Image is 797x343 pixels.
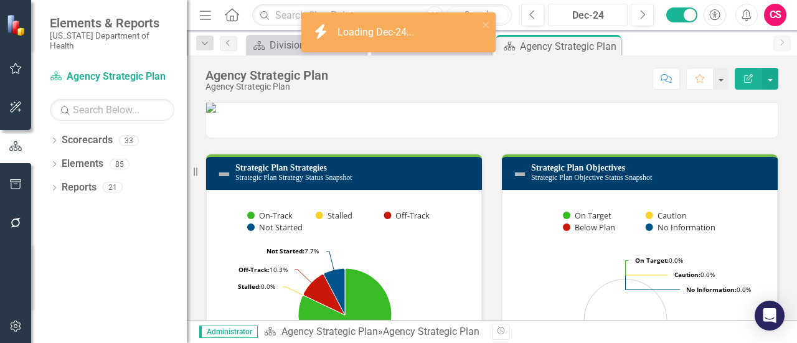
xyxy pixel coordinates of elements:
tspan: Caution: [674,270,700,279]
div: Dec-24 [552,8,623,23]
text: 0.0% [238,282,275,291]
text: 0.0% [635,256,683,265]
button: Show No Information [646,222,715,233]
button: close [482,17,491,32]
button: Show Not Started [247,222,302,233]
text: 0.0% [674,270,715,279]
tspan: No Information: [686,285,737,294]
div: 33 [119,135,139,146]
button: Show Caution [646,210,686,221]
a: Reports [62,181,97,195]
small: Strategic Plan Objective Status Snapshot [531,173,652,182]
div: 85 [110,159,130,169]
tspan: On Target: [635,256,669,265]
text: Caution [658,210,687,221]
div: Agency Strategic Plan [383,326,479,337]
img: Not Defined [217,167,232,182]
input: Search Below... [50,99,174,121]
img: mceclip0.png [206,103,778,113]
small: [US_STATE] Department of Health [50,31,174,51]
input: Search ClearPoint... [252,4,512,26]
a: Agency Strategic Plan [281,326,378,337]
text: 10.3% [238,265,288,274]
div: » [264,325,483,339]
a: Scorecards [62,133,113,148]
tspan: Off-Track: [238,265,270,274]
a: Division Landing Page [249,37,347,53]
text: No Information [658,222,715,233]
text: 7.7% [266,247,319,255]
button: Dec-24 [548,4,628,26]
img: ClearPoint Strategy [6,14,28,36]
button: Show On Target [563,210,611,221]
div: Division Landing Page [270,37,347,53]
button: Show Off-Track [384,210,430,221]
path: Off-Track, 4. [303,274,345,314]
path: Not Started, 3. [324,268,345,315]
button: Search [446,6,509,24]
button: Show Stalled [316,210,352,221]
tspan: Stalled: [238,282,261,291]
a: Agency Strategic Plan [50,70,174,84]
img: Not Defined [512,167,527,182]
div: Agency Strategic Plan [205,82,328,92]
div: 21 [103,182,123,193]
button: CS [764,4,786,26]
tspan: Not Started: [266,247,304,255]
button: Show Below Plan [563,222,616,233]
div: Agency Strategic Plan [205,68,328,82]
a: Strategic Plan Strategies [235,163,327,172]
path: Stalled, 0. [303,295,345,315]
text: 0.0% [686,285,751,294]
div: Loading Dec-24... [337,26,417,40]
span: Elements & Reports [50,16,174,31]
button: Show On-Track [247,210,293,221]
a: Elements [62,157,103,171]
a: Strategic Plan Objectives [531,163,625,172]
span: Administrator [199,326,258,338]
small: Strategic Plan Strategy Status Snapshot [235,173,352,182]
div: Open Intercom Messenger [755,301,785,331]
div: Agency Strategic Plan [520,39,618,54]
